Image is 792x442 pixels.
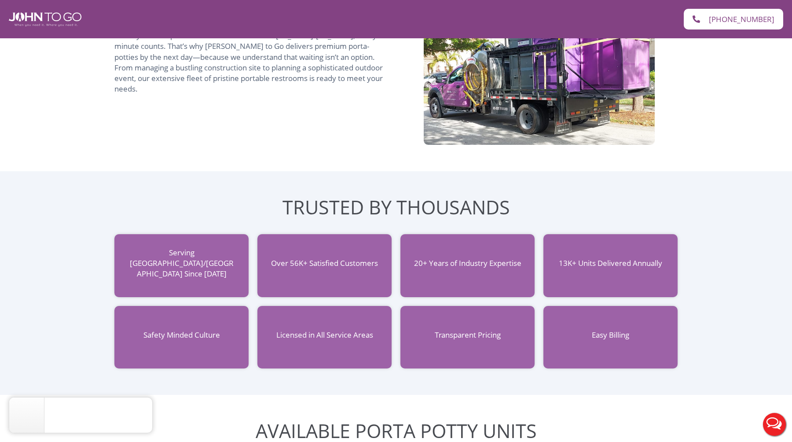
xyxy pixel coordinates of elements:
[592,330,629,340] span: Easy Billing
[414,258,521,268] span: 20+ Years of Industry Expertise
[559,258,662,268] span: 13K+ Units Delivered Annually
[128,247,235,280] p: Serving [GEOGRAPHIC_DATA]/[GEOGRAPHIC_DATA] Since [DATE]
[435,330,501,340] span: Transparent Pricing
[757,407,792,442] button: Live Chat
[276,330,373,340] span: Licensed in All Service Areas
[143,330,220,340] span: Safety Minded Culture
[114,30,383,94] span: When you need portable restroom solutions in [US_STATE]/[US_STATE], every minute counts. That’s w...
[114,198,678,217] h2: TRUSTED BY THOUSANDS
[684,9,783,29] a: [PHONE_NUMBER]
[114,421,678,440] h2: Available Porta Potty Units
[709,15,774,23] span: [PHONE_NUMBER]
[271,258,378,268] span: Over 56K+ Satisfied Customers
[9,12,81,26] img: John To Go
